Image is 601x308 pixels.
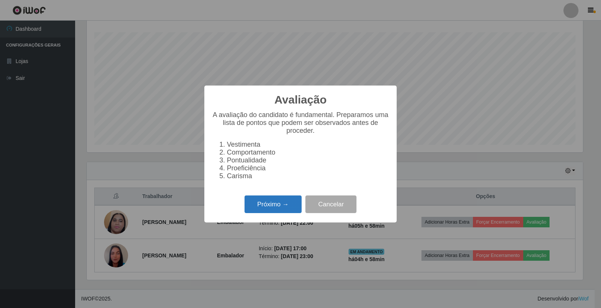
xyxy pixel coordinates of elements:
li: Pontualidade [227,156,389,164]
li: Carisma [227,172,389,180]
h2: Avaliação [275,93,327,107]
li: Vestimenta [227,141,389,149]
p: A avaliação do candidato é fundamental. Preparamos uma lista de pontos que podem ser observados a... [212,111,389,135]
li: Proeficiência [227,164,389,172]
button: Próximo → [245,195,302,213]
li: Comportamento [227,149,389,156]
button: Cancelar [305,195,356,213]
